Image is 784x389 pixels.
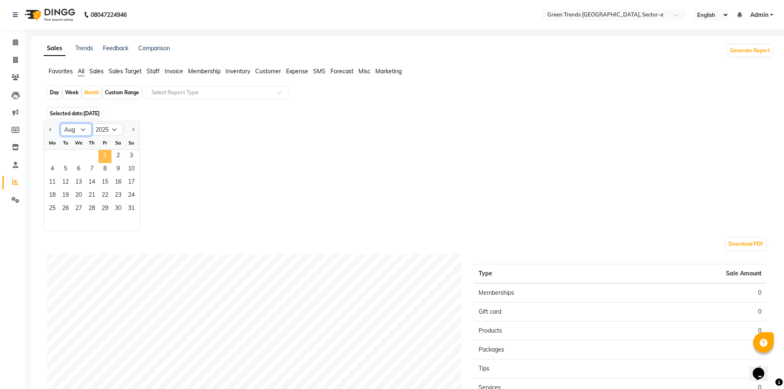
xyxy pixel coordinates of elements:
[46,136,59,149] div: Mo
[46,163,59,176] div: Monday, August 4, 2025
[59,203,72,216] div: Tuesday, August 26, 2025
[98,150,112,163] div: Friday, August 1, 2025
[112,136,125,149] div: Sa
[46,176,59,189] div: Monday, August 11, 2025
[313,68,326,75] span: SMS
[112,150,125,163] div: Saturday, August 2, 2025
[125,203,138,216] span: 31
[85,189,98,203] span: 21
[85,163,98,176] span: 7
[98,163,112,176] span: 8
[72,203,85,216] span: 27
[620,264,766,284] th: Sale Amount
[98,176,112,189] div: Friday, August 15, 2025
[98,203,112,216] span: 29
[85,163,98,176] div: Thursday, August 7, 2025
[98,189,112,203] div: Friday, August 22, 2025
[330,68,354,75] span: Forecast
[474,283,620,303] td: Memberships
[109,68,142,75] span: Sales Target
[59,189,72,203] span: 19
[103,87,141,98] div: Custom Range
[72,163,85,176] div: Wednesday, August 6, 2025
[620,303,766,321] td: 0
[46,163,59,176] span: 4
[59,176,72,189] div: Tuesday, August 12, 2025
[72,176,85,189] span: 13
[286,68,308,75] span: Expense
[48,87,61,98] div: Day
[112,163,125,176] span: 9
[72,189,85,203] div: Wednesday, August 20, 2025
[112,189,125,203] span: 23
[21,3,77,26] img: logo
[59,176,72,189] span: 12
[103,44,128,52] a: Feedback
[49,68,73,75] span: Favorites
[59,189,72,203] div: Tuesday, August 19, 2025
[474,303,620,321] td: Gift card
[726,238,765,250] button: Download PDF
[125,176,138,189] div: Sunday, August 17, 2025
[84,110,100,116] span: [DATE]
[59,136,72,149] div: Tu
[46,189,59,203] span: 18
[255,68,281,75] span: Customer
[112,176,125,189] div: Saturday, August 16, 2025
[46,203,59,216] div: Monday, August 25, 2025
[358,68,370,75] span: Misc
[125,150,138,163] span: 3
[63,87,81,98] div: Week
[60,123,92,136] select: Select month
[728,45,772,56] button: Generate Report
[44,41,65,56] a: Sales
[48,108,102,119] span: Selected date:
[59,163,72,176] span: 5
[89,68,104,75] span: Sales
[98,176,112,189] span: 15
[125,203,138,216] div: Sunday, August 31, 2025
[98,189,112,203] span: 22
[85,176,98,189] span: 14
[375,68,402,75] span: Marketing
[474,264,620,284] th: Type
[474,340,620,359] td: Packages
[130,123,136,136] button: Next month
[98,203,112,216] div: Friday, August 29, 2025
[82,87,101,98] div: Month
[85,203,98,216] span: 28
[47,123,54,136] button: Previous month
[125,163,138,176] span: 10
[72,203,85,216] div: Wednesday, August 27, 2025
[112,203,125,216] span: 30
[125,163,138,176] div: Sunday, August 10, 2025
[165,68,183,75] span: Invoice
[125,136,138,149] div: Su
[620,283,766,303] td: 0
[750,11,768,19] span: Admin
[112,189,125,203] div: Saturday, August 23, 2025
[91,3,127,26] b: 08047224946
[75,44,93,52] a: Trends
[226,68,250,75] span: Inventory
[85,136,98,149] div: Th
[85,189,98,203] div: Thursday, August 21, 2025
[112,150,125,163] span: 2
[72,136,85,149] div: We
[125,189,138,203] span: 24
[474,321,620,340] td: Products
[85,176,98,189] div: Thursday, August 14, 2025
[125,189,138,203] div: Sunday, August 24, 2025
[125,176,138,189] span: 17
[474,359,620,378] td: Tips
[620,340,766,359] td: 0
[125,150,138,163] div: Sunday, August 3, 2025
[112,163,125,176] div: Saturday, August 9, 2025
[147,68,160,75] span: Staff
[112,176,125,189] span: 16
[138,44,170,52] a: Comparison
[46,176,59,189] span: 11
[85,203,98,216] div: Thursday, August 28, 2025
[72,176,85,189] div: Wednesday, August 13, 2025
[72,163,85,176] span: 6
